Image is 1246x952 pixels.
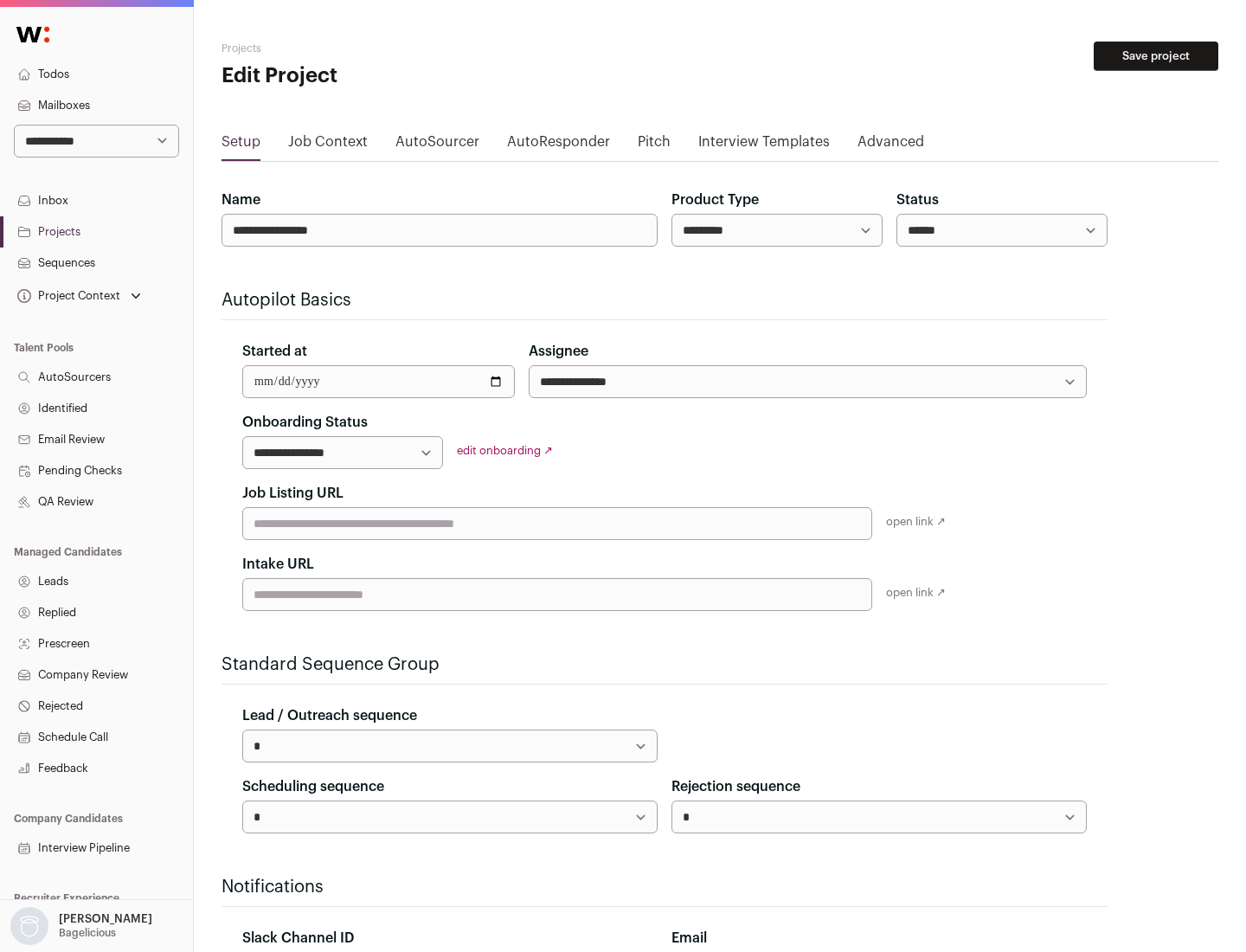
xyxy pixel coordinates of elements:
[638,132,671,159] a: Pitch
[671,928,1087,949] div: Email
[698,132,830,159] a: Interview Templates
[10,907,48,945] img: nopic.png
[222,62,554,90] h1: Edit Project
[242,705,417,726] label: Lead / Outreach sequence
[671,776,800,797] label: Rejection sequence
[671,190,759,210] label: Product Type
[896,190,939,210] label: Status
[7,907,156,945] button: Open dropdown
[222,132,260,159] a: Setup
[242,483,344,504] label: Job Listing URL
[222,653,1108,677] h2: Standard Sequence Group
[242,554,314,575] label: Intake URL
[288,132,368,159] a: Job Context
[222,42,554,55] h2: Projects
[242,341,307,362] label: Started at
[59,926,116,940] p: Bagelicious
[7,17,59,52] img: Wellfound
[457,445,553,456] a: edit onboarding ↗
[507,132,610,159] a: AutoResponder
[529,341,588,362] label: Assignee
[395,132,479,159] a: AutoSourcer
[222,190,260,210] label: Name
[242,412,368,433] label: Onboarding Status
[14,289,120,303] div: Project Context
[242,776,384,797] label: Scheduling sequence
[14,284,145,308] button: Open dropdown
[59,912,152,926] p: [PERSON_NAME]
[857,132,924,159] a: Advanced
[222,288,1108,312] h2: Autopilot Basics
[242,928,354,949] label: Slack Channel ID
[222,875,1108,899] h2: Notifications
[1094,42,1218,71] button: Save project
